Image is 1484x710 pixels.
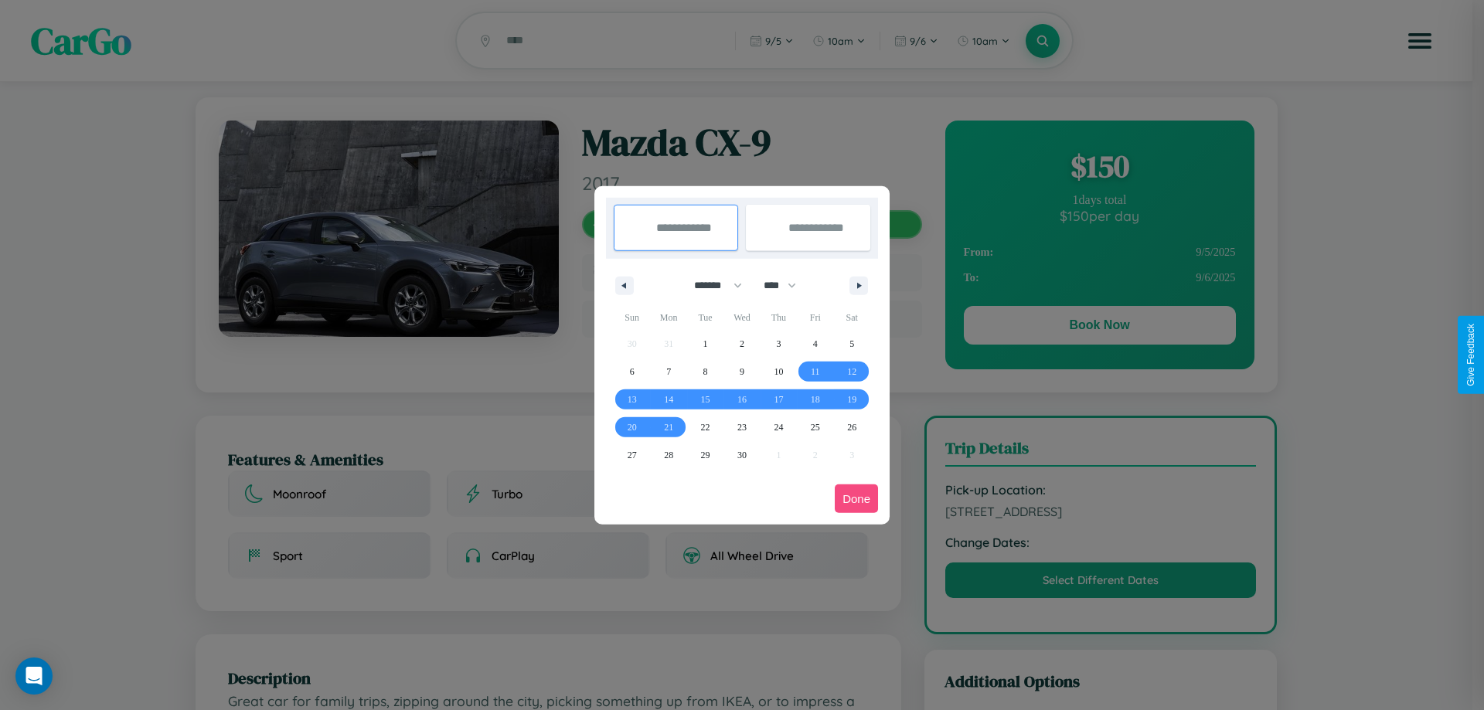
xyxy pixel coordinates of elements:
span: 16 [737,386,747,413]
button: 1 [687,330,723,358]
button: 18 [797,386,833,413]
button: Done [835,484,878,513]
button: 15 [687,386,723,413]
button: 14 [650,386,686,413]
button: 25 [797,413,833,441]
span: 17 [774,386,783,413]
span: 28 [664,441,673,469]
span: 4 [813,330,818,358]
span: Wed [723,305,760,330]
button: 19 [834,386,870,413]
button: 2 [723,330,760,358]
button: 6 [614,358,650,386]
span: 20 [628,413,637,441]
button: 11 [797,358,833,386]
span: Thu [761,305,797,330]
span: 24 [774,413,783,441]
span: Mon [650,305,686,330]
span: Fri [797,305,833,330]
button: 8 [687,358,723,386]
span: 12 [847,358,856,386]
div: Give Feedback [1465,324,1476,386]
span: 23 [737,413,747,441]
button: 21 [650,413,686,441]
span: 15 [701,386,710,413]
span: 18 [811,386,820,413]
span: 3 [776,330,781,358]
span: 9 [740,358,744,386]
span: 27 [628,441,637,469]
button: 5 [834,330,870,358]
button: 3 [761,330,797,358]
span: 25 [811,413,820,441]
button: 12 [834,358,870,386]
button: 10 [761,358,797,386]
span: Tue [687,305,723,330]
button: 27 [614,441,650,469]
span: 13 [628,386,637,413]
button: 20 [614,413,650,441]
button: 28 [650,441,686,469]
span: 21 [664,413,673,441]
button: 23 [723,413,760,441]
button: 22 [687,413,723,441]
div: Open Intercom Messenger [15,657,53,695]
button: 26 [834,413,870,441]
span: 26 [847,413,856,441]
span: 2 [740,330,744,358]
button: 30 [723,441,760,469]
span: 10 [774,358,783,386]
span: Sat [834,305,870,330]
button: 7 [650,358,686,386]
button: 13 [614,386,650,413]
span: 11 [811,358,820,386]
span: Sun [614,305,650,330]
span: 29 [701,441,710,469]
button: 17 [761,386,797,413]
button: 24 [761,413,797,441]
button: 9 [723,358,760,386]
span: 5 [849,330,854,358]
span: 1 [703,330,708,358]
span: 22 [701,413,710,441]
span: 14 [664,386,673,413]
span: 7 [666,358,671,386]
span: 30 [737,441,747,469]
span: 19 [847,386,856,413]
button: 29 [687,441,723,469]
span: 8 [703,358,708,386]
button: 4 [797,330,833,358]
span: 6 [630,358,635,386]
button: 16 [723,386,760,413]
